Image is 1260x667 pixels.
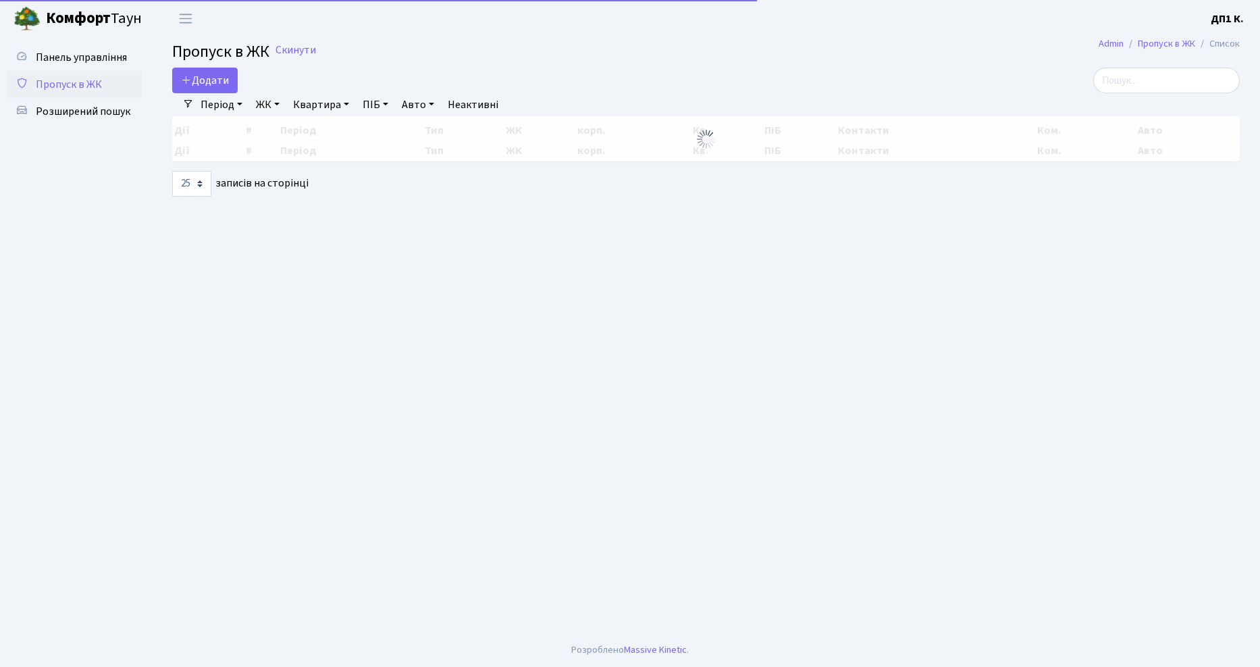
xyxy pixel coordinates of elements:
[169,7,203,30] button: Переключити навігацію
[7,98,142,125] a: Розширений пошук
[251,93,285,116] a: ЖК
[36,50,127,65] span: Панель управління
[1138,36,1195,51] a: Пропуск в ЖК
[695,128,717,150] img: Обробка...
[1195,36,1240,51] li: Список
[172,171,309,197] label: записів на сторінці
[442,93,504,116] a: Неактивні
[1093,68,1240,93] input: Пошук...
[571,643,689,658] div: Розроблено .
[172,171,211,197] select: записів на сторінці
[14,5,41,32] img: logo.png
[357,93,394,116] a: ПІБ
[36,104,130,119] span: Розширений пошук
[46,7,142,30] span: Таун
[1211,11,1244,27] a: ДП1 К.
[172,68,238,93] a: Додати
[195,93,248,116] a: Період
[396,93,440,116] a: Авто
[46,7,111,29] b: Комфорт
[275,44,316,57] a: Скинути
[1078,30,1260,58] nav: breadcrumb
[288,93,355,116] a: Квартира
[36,77,102,92] span: Пропуск в ЖК
[172,40,269,64] span: Пропуск в ЖК
[7,71,142,98] a: Пропуск в ЖК
[624,643,687,657] a: Massive Kinetic
[1099,36,1124,51] a: Admin
[7,44,142,71] a: Панель управління
[1211,11,1244,26] b: ДП1 К.
[181,73,229,88] span: Додати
